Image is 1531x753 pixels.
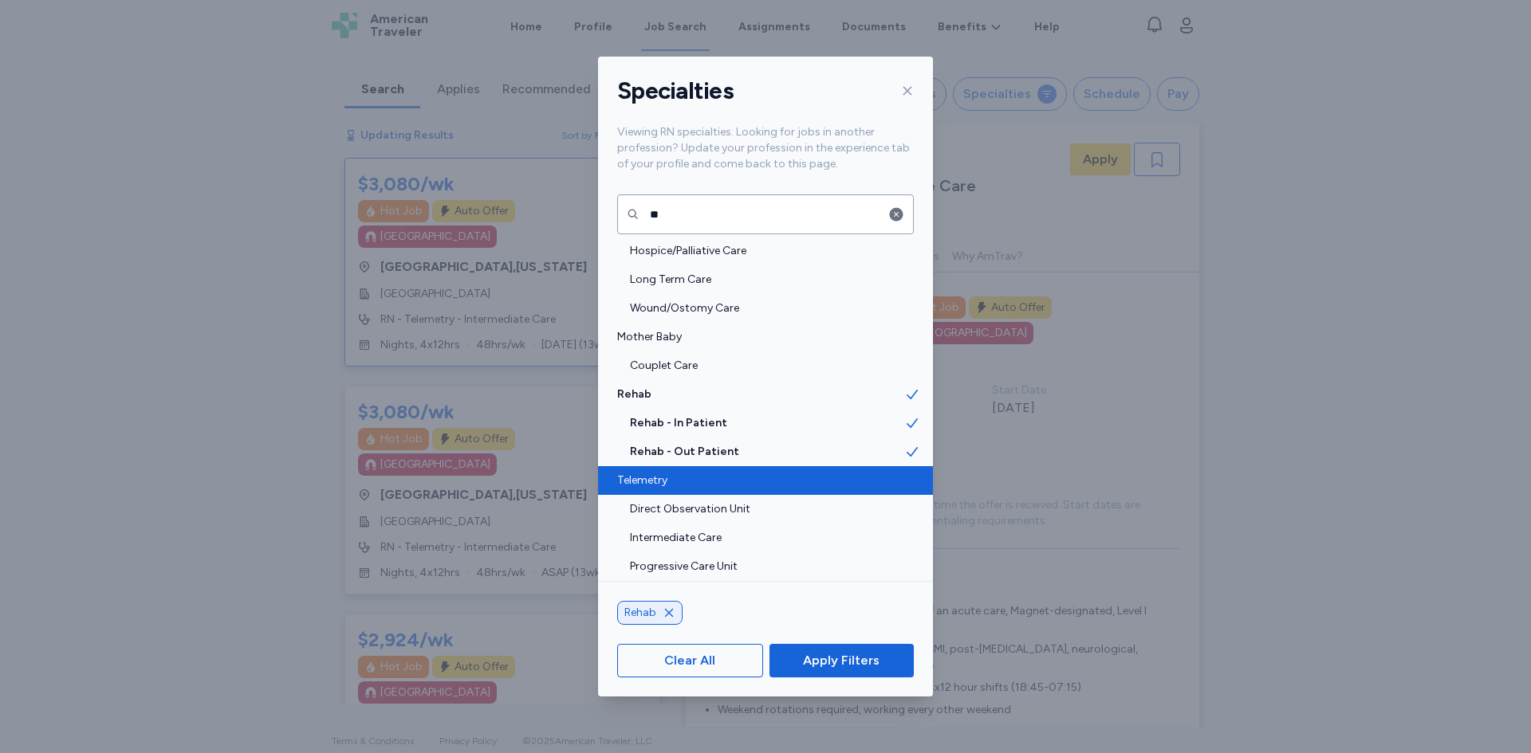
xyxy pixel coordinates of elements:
[630,444,904,460] span: Rehab - Out Patient
[617,329,904,345] span: Mother Baby
[617,386,904,402] span: Rehab
[630,559,904,575] span: Progressive Care Unit
[598,124,933,191] div: Viewing RN specialties. Looking for jobs in another profession? Update your profession in the exp...
[617,76,734,106] h1: Specialties
[630,243,904,259] span: Hospice/Palliative Care
[769,644,914,677] button: Apply Filters
[617,473,904,488] span: Telemetry
[630,300,904,316] span: Wound/Ostomy Care
[630,415,904,431] span: Rehab - In Patient
[803,651,880,670] span: Apply Filters
[630,501,904,517] span: Direct Observation Unit
[630,358,904,374] span: Couplet Care
[630,530,904,546] span: Intermediate Care
[617,644,763,677] button: Clear All
[630,272,904,288] span: Long Term Care
[664,651,715,670] span: Clear All
[624,605,656,621] span: Rehab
